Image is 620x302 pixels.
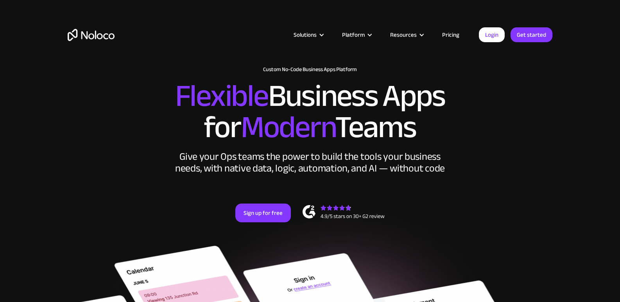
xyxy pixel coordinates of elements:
[173,151,447,174] div: Give your Ops teams the power to build the tools your business needs, with native data, logic, au...
[390,30,417,40] div: Resources
[68,80,552,143] h2: Business Apps for Teams
[511,27,552,42] a: Get started
[342,30,365,40] div: Platform
[284,30,332,40] div: Solutions
[294,30,317,40] div: Solutions
[332,30,380,40] div: Platform
[380,30,432,40] div: Resources
[432,30,469,40] a: Pricing
[479,27,505,42] a: Login
[241,98,335,156] span: Modern
[235,204,291,222] a: Sign up for free
[175,67,268,125] span: Flexible
[68,29,115,41] a: home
